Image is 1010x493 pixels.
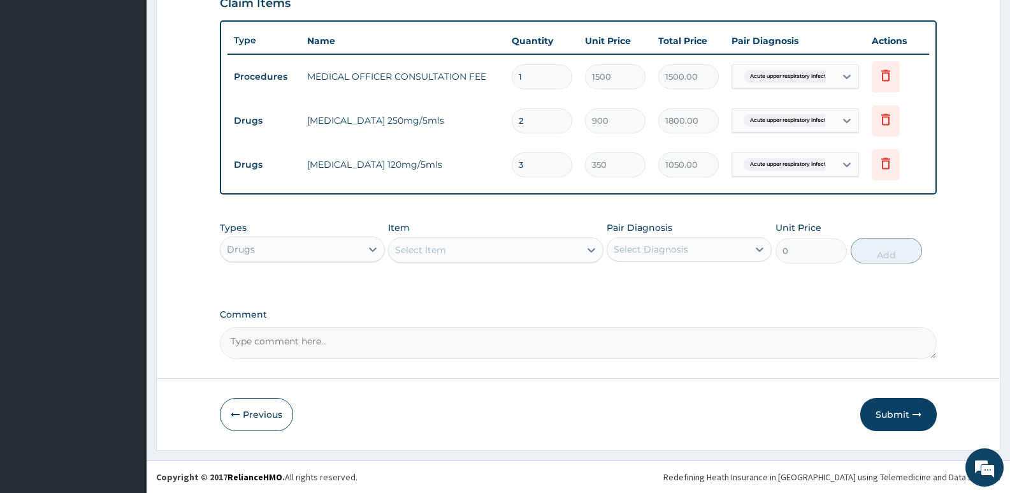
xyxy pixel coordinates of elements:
span: Acute upper respiratory infect... [744,158,836,171]
span: We're online! [74,161,176,290]
td: [MEDICAL_DATA] 120mg/5mls [301,152,505,177]
label: Types [220,223,247,233]
td: Procedures [227,65,301,89]
th: Quantity [505,28,579,54]
div: Chat with us now [66,71,214,88]
div: Drugs [227,243,255,256]
td: Drugs [227,109,301,133]
label: Item [388,221,410,234]
div: Select Diagnosis [614,243,688,256]
th: Unit Price [579,28,652,54]
td: [MEDICAL_DATA] 250mg/5mls [301,108,505,133]
label: Unit Price [776,221,821,234]
td: Drugs [227,153,301,177]
th: Pair Diagnosis [725,28,865,54]
a: RelianceHMO [227,471,282,483]
label: Comment [220,309,937,320]
button: Submit [860,398,937,431]
span: Acute upper respiratory infect... [744,114,836,127]
footer: All rights reserved. [147,460,1010,493]
div: Minimize live chat window [209,6,240,37]
span: Acute upper respiratory infect... [744,70,836,83]
label: Pair Diagnosis [607,221,672,234]
textarea: Type your message and hit 'Enter' [6,348,243,393]
strong: Copyright © 2017 . [156,471,285,483]
th: Total Price [652,28,725,54]
th: Type [227,29,301,52]
th: Name [301,28,505,54]
img: d_794563401_company_1708531726252_794563401 [24,64,52,96]
button: Previous [220,398,293,431]
button: Add [851,238,922,263]
div: Select Item [395,244,446,256]
div: Redefining Heath Insurance in [GEOGRAPHIC_DATA] using Telemedicine and Data Science! [663,471,1000,483]
td: MEDICAL OFFICER CONSULTATION FEE [301,64,505,89]
th: Actions [865,28,929,54]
